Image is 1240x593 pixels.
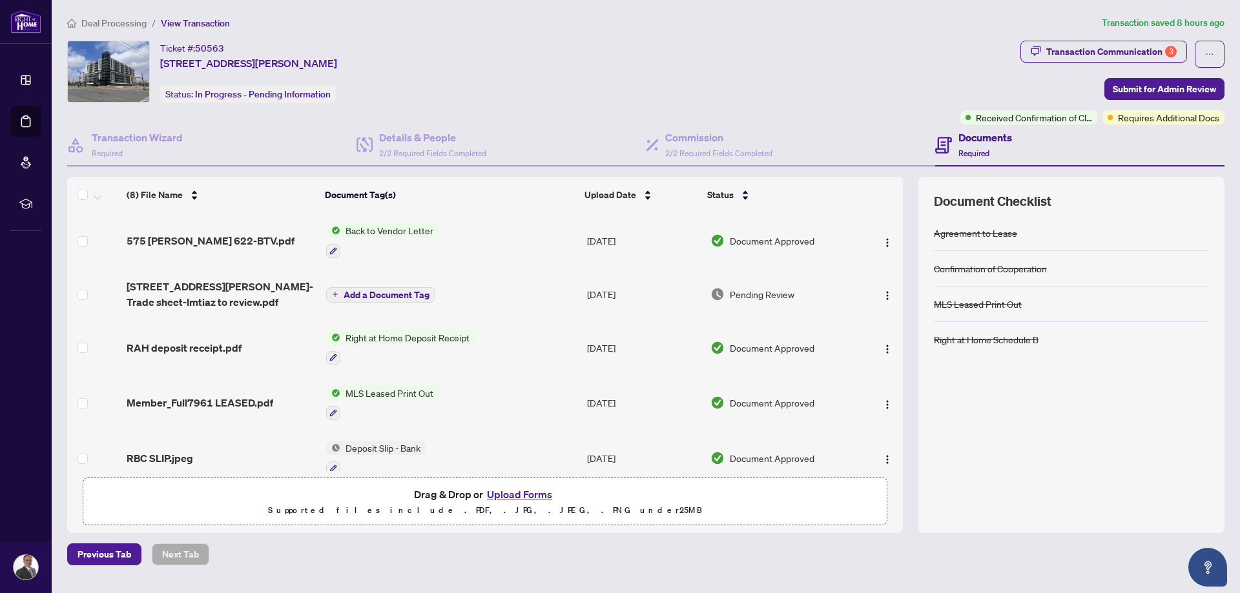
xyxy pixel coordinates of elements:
[710,287,725,301] img: Document Status
[127,395,273,410] span: Member_Full7961 LEASED.pdf
[877,284,898,305] button: Logo
[579,177,702,213] th: Upload Date
[340,441,426,455] span: Deposit Slip - Bank
[340,223,439,237] span: Back to Vendor Letter
[320,177,579,213] th: Document Tag(s)
[958,130,1012,145] h4: Documents
[326,223,340,237] img: Status Icon
[582,268,705,320] td: [DATE]
[582,430,705,486] td: [DATE]
[195,43,224,54] span: 50563
[161,17,230,29] span: View Transaction
[1102,15,1224,30] article: Transaction saved 8 hours ago
[326,441,340,455] img: Status Icon
[121,177,320,213] th: (8) File Name
[340,330,475,345] span: Right at Home Deposit Receipt
[332,291,338,297] span: plus
[934,332,1038,347] div: Right at Home Schedule B
[730,287,794,301] span: Pending Review
[958,148,989,158] span: Required
[882,399,893,410] img: Logo
[326,441,426,476] button: Status IconDeposit Slip - Bank
[152,543,209,565] button: Next Tab
[67,543,141,565] button: Previous Tab
[326,386,340,400] img: Status Icon
[1118,110,1219,125] span: Requires Additional Docs
[127,188,183,202] span: (8) File Name
[710,396,725,410] img: Document Status
[710,451,725,465] img: Document Status
[326,223,439,258] button: Status IconBack to Vendor Letter
[877,392,898,413] button: Logo
[934,297,1022,311] div: MLS Leased Print Out
[730,451,814,465] span: Document Approved
[582,320,705,376] td: [DATE]
[91,503,879,518] p: Supported files include .PDF, .JPG, .JPEG, .PNG under 25 MB
[68,41,149,102] img: IMG-X12180455_1.jpg
[10,10,41,34] img: logo
[83,478,887,526] span: Drag & Drop orUpload FormsSupported files include .PDF, .JPG, .JPEG, .PNG under25MB
[1188,548,1227,587] button: Open asap
[702,177,856,213] th: Status
[877,448,898,468] button: Logo
[582,376,705,431] td: [DATE]
[665,148,772,158] span: 2/2 Required Fields Completed
[326,286,435,303] button: Add a Document Tag
[1104,78,1224,100] button: Submit for Admin Review
[1113,79,1216,99] span: Submit for Admin Review
[195,88,331,100] span: In Progress - Pending Information
[92,130,183,145] h4: Transaction Wizard
[882,237,893,248] img: Logo
[379,148,486,158] span: 2/2 Required Fields Completed
[152,15,156,30] li: /
[67,19,76,28] span: home
[483,486,556,503] button: Upload Forms
[707,188,734,202] span: Status
[127,340,242,356] span: RAH deposit receipt.pdf
[1046,41,1177,62] div: Transaction Communication
[14,555,38,579] img: Profile Icon
[379,130,486,145] h4: Details & People
[877,230,898,251] button: Logo
[326,330,340,345] img: Status Icon
[127,450,193,466] span: RBC SLIP.jpeg
[160,41,224,55] div: Ticket #:
[1020,41,1187,63] button: Transaction Communication3
[584,188,636,202] span: Upload Date
[934,192,1051,210] span: Document Checklist
[882,290,893,301] img: Logo
[710,341,725,355] img: Document Status
[882,344,893,354] img: Logo
[340,386,439,400] span: MLS Leased Print Out
[92,148,123,158] span: Required
[665,130,772,145] h4: Commission
[1165,46,1177,57] div: 3
[326,287,435,303] button: Add a Document Tag
[882,454,893,465] img: Logo
[81,17,147,29] span: Deal Processing
[934,261,1047,276] div: Confirmation of Cooperation
[326,330,475,365] button: Status IconRight at Home Deposit Receipt
[730,341,814,355] span: Document Approved
[877,337,898,358] button: Logo
[326,386,439,421] button: Status IconMLS Leased Print Out
[127,279,316,310] span: [STREET_ADDRESS][PERSON_NAME]-Trade sheet-Imtiaz to review.pdf
[934,226,1017,240] div: Agreement to Lease
[730,396,814,410] span: Document Approved
[414,486,556,503] span: Drag & Drop or
[582,213,705,268] td: [DATE]
[1205,50,1214,59] span: ellipsis
[160,55,337,71] span: [STREET_ADDRESS][PERSON_NAME]
[127,233,294,248] span: 575 [PERSON_NAME] 622-BTV.pdf
[160,85,336,103] div: Status:
[344,290,429,299] span: Add a Document Tag
[710,234,725,248] img: Document Status
[77,544,131,565] span: Previous Tab
[976,110,1092,125] span: Received Confirmation of Closing
[730,234,814,248] span: Document Approved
